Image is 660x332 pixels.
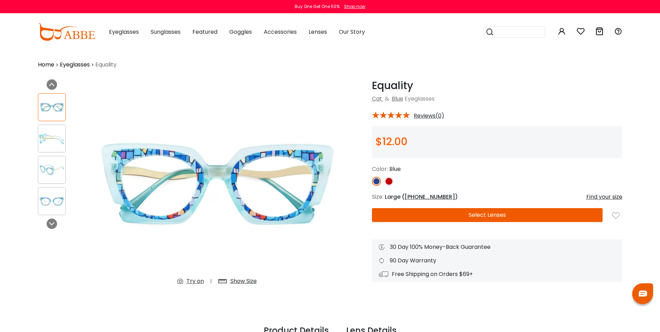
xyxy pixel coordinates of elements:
div: Try on [186,277,204,285]
img: Equality Blue Acetate Eyeglasses , UniversalBridgeFit Frames from ABBE Glasses [90,79,344,291]
span: Featured [192,28,217,36]
h1: Equality [372,79,622,92]
div: Free Shipping on Orders $69+ [379,270,615,278]
span: Goggles [229,28,252,36]
img: Equality Blue Acetate Eyeglasses , UniversalBridgeFit Frames from ABBE Glasses [38,195,65,208]
div: Show Size [230,277,257,285]
span: Blue [389,165,401,173]
span: Size: [372,193,383,201]
span: & [383,95,390,103]
div: Find your size [586,193,622,201]
img: chat [639,291,647,297]
span: $12.00 [375,134,407,149]
span: Reviews(0) [414,113,444,119]
a: Shop now [341,3,365,9]
img: Equality Blue Acetate Eyeglasses , UniversalBridgeFit Frames from ABBE Glasses [38,132,65,145]
span: Our Story [339,28,365,36]
img: like [612,212,620,220]
span: Equality [95,61,117,69]
img: Equality Blue Acetate Eyeglasses , UniversalBridgeFit Frames from ABBE Glasses [38,101,65,114]
img: abbeglasses.com [38,23,95,41]
button: Select Lenses [372,208,603,222]
span: Large ( ) [385,193,458,201]
div: 90 Day Warranty [379,256,615,265]
a: Home [38,61,54,69]
img: Equality Blue Acetate Eyeglasses , UniversalBridgeFit Frames from ABBE Glasses [38,163,65,177]
span: Accessories [264,28,297,36]
div: Buy One Get One 50% [295,3,340,10]
div: 30 Day 100% Money-Back Guarantee [379,243,615,251]
div: Shop now [344,3,365,10]
span: Lenses [309,28,327,36]
a: Blue [392,95,403,103]
a: Cat [372,95,382,103]
span: Sunglasses [151,28,181,36]
a: Eyeglasses [60,61,90,69]
span: Eyeglasses [405,95,435,103]
span: [PHONE_NUMBER] [405,193,455,201]
span: Color: [372,165,388,173]
span: Eyeglasses [109,28,139,36]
